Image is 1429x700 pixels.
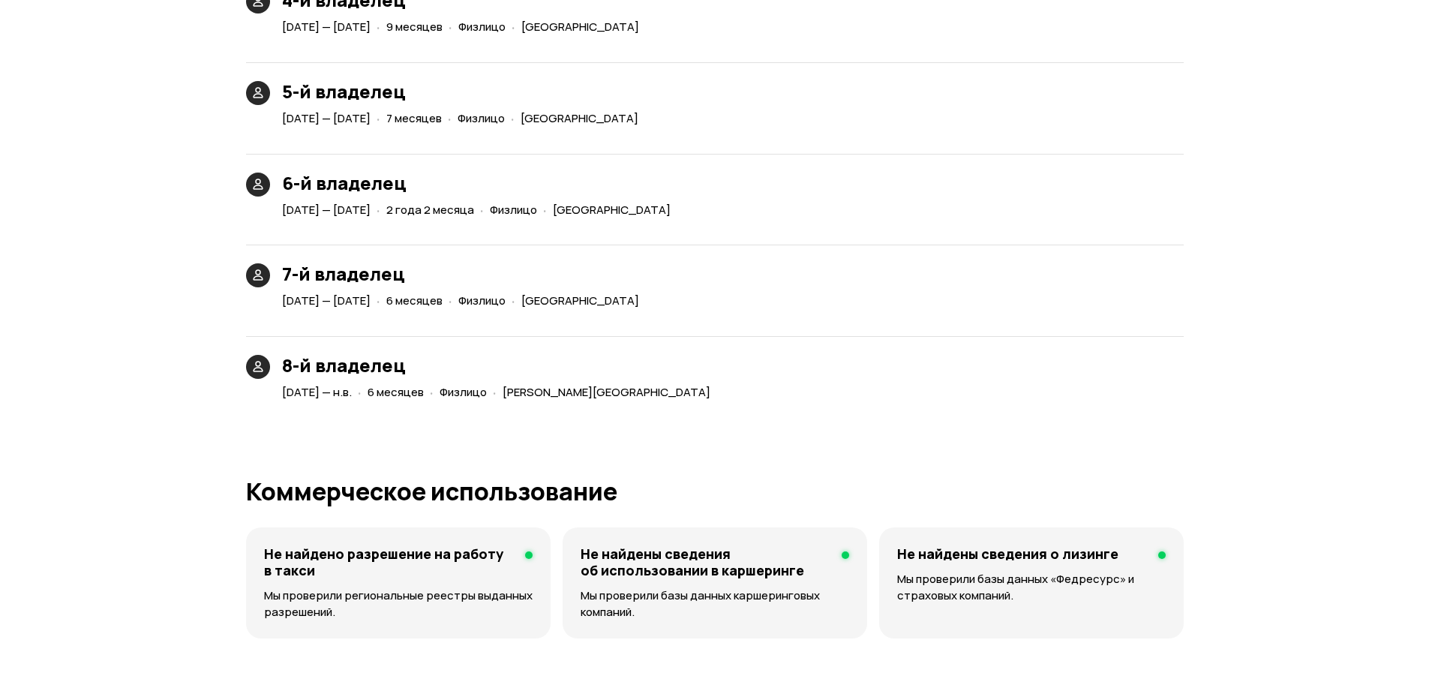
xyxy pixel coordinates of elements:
h4: Не найдено разрешение на работу в такси [264,545,513,578]
span: · [358,380,362,404]
span: · [512,14,515,39]
span: Физлицо [458,19,506,35]
h3: 5-й владелец [282,81,644,102]
span: · [377,106,380,131]
span: · [377,288,380,313]
span: · [493,380,497,404]
span: · [480,197,484,222]
h3: 8-й владелец [282,355,716,376]
span: · [377,14,380,39]
span: [DATE] — [DATE] [282,202,371,218]
span: [DATE] — [DATE] [282,110,371,126]
span: [GEOGRAPHIC_DATA] [521,19,639,35]
span: Физлицо [458,293,506,308]
span: [GEOGRAPHIC_DATA] [553,202,671,218]
p: Мы проверили базы данных каршеринговых компаний. [581,587,849,620]
span: 6 месяцев [368,384,424,400]
span: [GEOGRAPHIC_DATA] [521,293,639,308]
span: [DATE] — н.в. [282,384,352,400]
h3: 7-й владелец [282,263,645,284]
span: [DATE] — [DATE] [282,19,371,35]
span: 6 месяцев [386,293,443,308]
span: 7 месяцев [386,110,442,126]
h4: Не найдены сведения об использовании в каршеринге [581,545,830,578]
span: [PERSON_NAME][GEOGRAPHIC_DATA] [503,384,710,400]
span: · [511,106,515,131]
span: 2 года 2 месяца [386,202,474,218]
p: Мы проверили базы данных «Федресурс» и страховых компаний. [897,571,1165,604]
span: Физлицо [458,110,505,126]
span: · [449,14,452,39]
span: [DATE] — [DATE] [282,293,371,308]
h3: 6-й владелец [282,173,677,194]
span: Физлицо [490,202,537,218]
span: · [543,197,547,222]
span: · [512,288,515,313]
span: 9 месяцев [386,19,443,35]
h1: Коммерческое использование [246,478,1184,505]
span: · [377,197,380,222]
span: · [448,106,452,131]
h4: Не найдены сведения о лизинге [897,545,1118,562]
span: · [449,288,452,313]
span: Физлицо [440,384,487,400]
span: [GEOGRAPHIC_DATA] [521,110,638,126]
span: · [430,380,434,404]
p: Мы проверили региональные реестры выданных разрешений. [264,587,533,620]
